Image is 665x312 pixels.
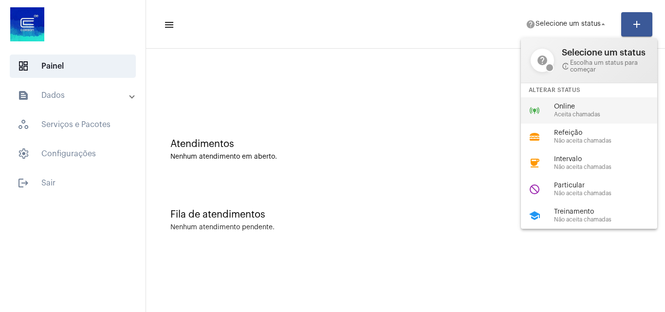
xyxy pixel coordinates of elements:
span: Online [554,103,665,110]
span: Intervalo [554,156,665,163]
mat-icon: online_prediction [529,105,540,116]
span: Refeição [554,129,665,137]
mat-icon: do_not_disturb [529,184,540,195]
span: Não aceita chamadas [554,190,665,197]
span: Não aceita chamadas [554,164,665,170]
span: Não aceita chamadas [554,217,665,223]
span: Selecione um status [562,48,647,57]
span: Não aceita chamadas [554,138,665,144]
mat-icon: help [531,49,554,72]
div: Alterar Status [521,83,657,97]
span: Aceita chamadas [554,111,665,118]
span: Treinamento [554,208,665,216]
span: Escolha um status para começar [562,59,647,73]
mat-icon: lunch_dining [529,131,540,143]
mat-icon: coffee [529,157,540,169]
mat-icon: info_outline [562,62,568,70]
mat-icon: school [529,210,540,221]
span: Particular [554,182,665,189]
